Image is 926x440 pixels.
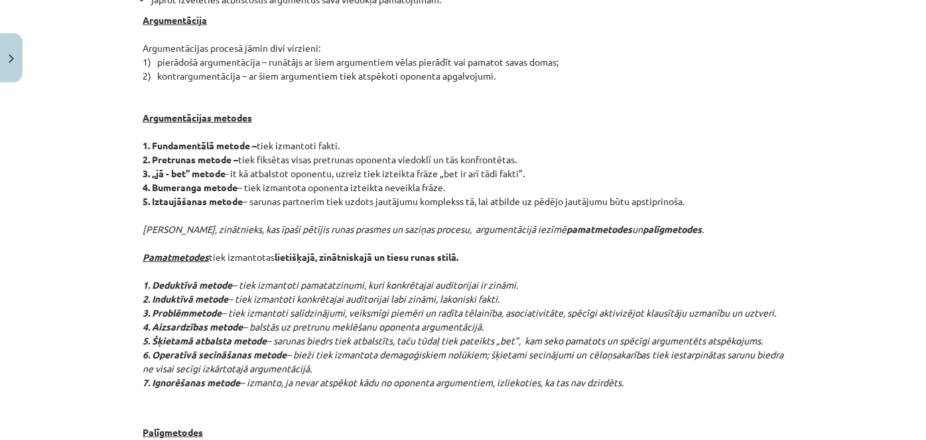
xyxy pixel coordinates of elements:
[143,153,238,165] strong: 2. Pretrunas metode –
[143,139,257,151] strong: 1. Fundamentālā metode –
[143,426,203,438] strong: Palīgmetodes
[143,251,209,263] strong: Pamatmetodes
[143,321,243,332] strong: 4. Aizsardzības metode
[9,54,14,63] img: icon-close-lesson-0947bae3869378f0d4975bcd49f059093ad1ed9edebbc8119c70593378902aed.svg
[143,307,222,319] strong: 3. Problēmmetode
[143,279,783,388] em: – tiek izmantoti pamatatzinumi, kuri konkrētajai auditorijai ir zināmi. – tiek izmantoti konkrēta...
[143,293,228,305] strong: 2. Induktīvā metode
[143,14,207,26] strong: Argumentācija
[143,195,243,207] strong: 5. Iztaujāšanas metode
[143,334,267,346] strong: 5. Šķietamā atbalsta metode
[143,348,287,360] strong: 6. Operatīvā secināšanas metode
[143,279,232,291] strong: 1. Deduktīvā metode
[143,181,237,193] strong: 4. Bumeranga metode
[643,223,702,235] strong: palīgmetodes
[143,13,783,417] p: Argumentācijas procesā jāmin divi virzieni: 1) pierādošā argumentācija – runātājs ar šiem argumen...
[275,251,458,263] strong: lietišķajā, zinātniskajā un tiesu runas stilā.
[143,167,226,179] strong: 3. „jā - bet” metode
[143,111,252,123] u: Argumentācijas metodes
[566,223,632,235] strong: pamatmetodes
[143,376,240,388] strong: 7. Ignorēšanas metode
[143,223,704,235] em: [PERSON_NAME], zinātnieks, kas īpaši pētījis runas prasmes un saziņas procesu, argumentācijā iezī...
